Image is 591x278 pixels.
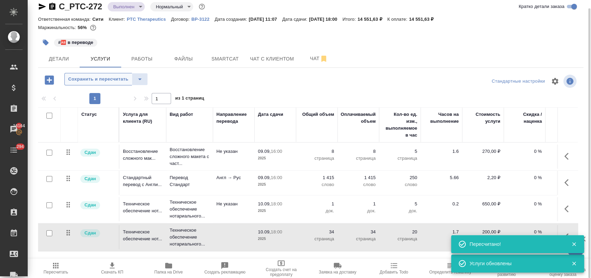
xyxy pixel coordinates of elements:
p: 250 [383,174,417,181]
p: Перевод Стандарт [170,174,209,188]
div: Скидка / наценка [507,111,542,125]
p: Восстановление сложного макета с част... [170,146,209,167]
span: Определить тематику [429,270,471,275]
div: Оплачиваемый объем [341,111,376,125]
button: Показать кнопки [560,229,577,245]
div: Кол-во ед. изм., выполняемое в час [383,111,417,139]
span: Сохранить и пересчитать [68,75,128,83]
p: 2025 [258,207,293,214]
p: Маржинальность: [38,25,78,30]
p: 0 % [507,148,542,155]
button: Сохранить и пересчитать [64,73,132,85]
p: 650,00 ₽ [466,201,500,207]
p: 2025 [258,155,293,162]
td: 0.2 [421,197,462,221]
td: 1.6 [421,145,462,169]
p: Техническое обеспечение нотариального... [170,199,209,220]
p: 8 [299,148,334,155]
div: Услуги обновлены [469,260,561,267]
p: 2025 [258,181,293,188]
p: док. [341,207,376,214]
button: Нормальный [154,4,185,10]
p: Англ → Рус [216,174,251,181]
button: Скопировать ссылку [48,2,56,11]
div: Выполнен [108,2,145,11]
div: Вид работ [170,111,193,118]
div: Стоимость услуги [466,111,500,125]
p: 6 800,00 ₽ [549,229,583,235]
p: 3 113,00 ₽ [549,174,583,181]
button: Заявка на доставку [310,259,366,278]
span: Файлы [167,55,200,63]
p: Ответственная команда: [38,17,92,22]
p: К оплате: [387,17,409,22]
button: 5065.52 RUB; 117.99 UAH; [89,23,98,32]
a: 16164 [2,121,26,138]
button: Добавить услугу [40,73,59,87]
span: Пересчитать [44,270,68,275]
button: Показать кнопки [560,148,577,165]
p: 10.09, [258,229,271,234]
p: 200,00 ₽ [466,229,500,235]
p: 20 [383,229,417,235]
p: 650,00 ₽ [549,201,583,207]
p: [DATE] 18:00 [309,17,342,22]
p: 1 [299,201,334,207]
p: Не указан [216,201,251,207]
button: Скопировать ссылку для ЯМессенджера [38,2,46,11]
p: PTC Therapeutics [127,17,171,22]
p: 1 415 [341,174,376,181]
p: 09.09, [258,149,271,154]
p: 5 [383,201,417,207]
div: Общий объем [302,111,334,118]
p: Техническое обеспечение нот... [123,201,163,214]
button: Папка на Drive [140,259,197,278]
p: 1 415 [299,174,334,181]
p: 8 [341,148,376,155]
td: 5.66 [421,171,462,195]
div: Направление перевода [216,111,251,125]
div: split button [64,73,148,85]
p: Техническое обеспечение нот... [123,229,163,242]
button: Выполнен [111,4,136,10]
p: страница [341,235,376,242]
span: из 1 страниц [175,94,204,104]
p: 0 % [507,174,542,181]
p: Сити [92,17,109,22]
button: Закрыть [567,241,581,247]
p: 270,00 ₽ [466,148,500,155]
p: док. [383,207,417,214]
p: страница [341,155,376,162]
p: страница [299,235,334,242]
span: Добавить Todo [379,270,408,275]
p: 34 [299,229,334,235]
p: Договор: [171,17,191,22]
span: Папка на Drive [154,270,183,275]
td: 1.7 [421,225,462,249]
span: Услуги [84,55,117,63]
button: Доп статусы указывают на важность/срочность заказа [197,2,206,11]
p: 2 160,00 ₽ [549,148,583,155]
span: Детали [42,55,75,63]
p: слово [383,181,417,188]
a: ВР-3122 [191,16,215,22]
p: страница [299,155,334,162]
p: 2025 [258,235,293,242]
div: split button [490,76,547,87]
span: Заявка на доставку [319,270,356,275]
button: Пересчитать [28,259,84,278]
p: Техническое обеспечение нотариального... [170,227,209,248]
button: Определить тематику [422,259,478,278]
div: Выполнен [150,2,193,11]
button: Создать счет на предоплату [253,259,310,278]
p: ВР-3122 [191,17,215,22]
button: Показать кнопки [560,201,577,217]
p: 18:00 [271,229,282,234]
p: 0 % [507,201,542,207]
p: Не указан [216,148,251,155]
p: слово [299,181,334,188]
p: док. [299,207,334,214]
p: Восстановление сложного мак... [123,148,163,162]
div: Сумма без скидки / наценки [549,111,583,132]
div: Дата сдачи [258,111,283,118]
